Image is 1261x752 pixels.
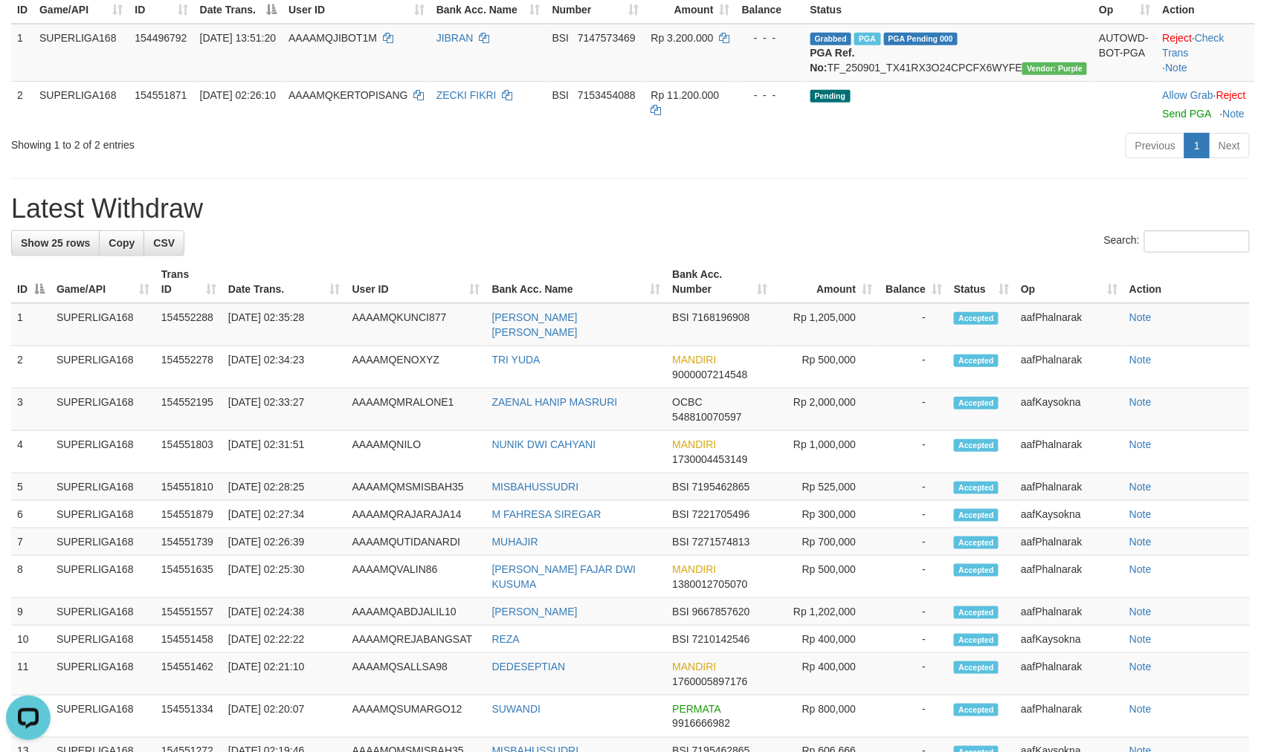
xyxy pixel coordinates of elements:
[11,389,51,431] td: 3
[200,89,276,101] span: [DATE] 02:26:10
[11,653,51,696] td: 11
[346,261,486,303] th: User ID: activate to sort column ascending
[1129,563,1152,575] a: Note
[954,564,999,577] span: Accepted
[155,528,222,556] td: 154551739
[878,501,948,528] td: -
[878,598,948,626] td: -
[1157,24,1255,82] td: · ·
[99,230,144,256] a: Copy
[1129,606,1152,618] a: Note
[578,89,636,101] span: Copy 7153454088 to clipboard
[1015,501,1123,528] td: aafKaysokna
[878,653,948,696] td: -
[155,261,222,303] th: Trans ID: activate to sort column ascending
[878,696,948,738] td: -
[11,556,51,598] td: 8
[884,33,958,45] span: PGA Pending
[222,528,346,556] td: [DATE] 02:26:39
[773,598,878,626] td: Rp 1,202,000
[155,626,222,653] td: 154551458
[878,626,948,653] td: -
[1129,633,1152,645] a: Note
[1166,62,1188,74] a: Note
[436,32,474,44] a: JIBRAN
[672,396,702,408] span: OCBC
[346,598,486,626] td: AAAAMQABDJALIL10
[672,411,741,423] span: Copy 548810070597 to clipboard
[552,32,570,44] span: BSI
[1216,89,1246,101] a: Reject
[773,389,878,431] td: Rp 2,000,000
[651,32,714,44] span: Rp 3.200.000
[1223,108,1245,120] a: Note
[672,675,747,687] span: Copy 1760005897176 to clipboard
[954,537,999,549] span: Accepted
[1015,626,1123,653] td: aafKaysokna
[1015,473,1123,501] td: aafPhalnarak
[672,369,747,380] span: Copy 9000007214548 to clipboard
[51,696,155,738] td: SUPERLIGA168
[1015,346,1123,389] td: aafPhalnarak
[11,132,515,152] div: Showing 1 to 2 of 2 entries
[878,528,948,556] td: -
[11,261,51,303] th: ID: activate to sort column descending
[810,90,851,103] span: Pending
[492,536,538,548] a: MUHAJIR
[672,563,716,575] span: MANDIRI
[222,501,346,528] td: [DATE] 02:27:34
[1015,389,1123,431] td: aafKaysokna
[742,30,799,45] div: - - -
[1129,311,1152,323] a: Note
[51,473,155,501] td: SUPERLIGA168
[222,473,346,501] td: [DATE] 02:28:25
[1123,261,1250,303] th: Action
[810,33,852,45] span: Grabbed
[878,556,948,598] td: -
[11,346,51,389] td: 2
[954,312,999,325] span: Accepted
[672,578,747,590] span: Copy 1380012705070 to clipboard
[1015,556,1123,598] td: aafPhalnarak
[222,261,346,303] th: Date Trans.: activate to sort column ascending
[651,89,720,101] span: Rp 11.200.000
[109,237,135,249] span: Copy
[492,438,596,450] a: NUNIK DWI CAHYANI
[773,653,878,696] td: Rp 400,000
[135,89,187,101] span: 154551871
[1163,89,1216,101] span: ·
[486,261,667,303] th: Bank Acc. Name: activate to sort column ascending
[436,89,497,101] a: ZECKI FIKRI
[11,626,51,653] td: 10
[11,303,51,346] td: 1
[1129,536,1152,548] a: Note
[222,626,346,653] td: [DATE] 02:22:22
[948,261,1015,303] th: Status: activate to sort column ascending
[492,481,579,493] a: MISBAHUSSUDRI
[11,598,51,626] td: 9
[954,439,999,452] span: Accepted
[222,346,346,389] td: [DATE] 02:34:23
[346,653,486,696] td: AAAAMQSALLSA98
[288,32,377,44] span: AAAAMQJIBOT1M
[1015,431,1123,473] td: aafPhalnarak
[11,473,51,501] td: 5
[672,354,716,366] span: MANDIRI
[1129,661,1152,672] a: Note
[1163,32,1193,44] a: Reject
[954,397,999,409] span: Accepted
[346,473,486,501] td: AAAAMQMSMISBAH35
[878,346,948,389] td: -
[773,346,878,389] td: Rp 500,000
[1129,481,1152,493] a: Note
[1209,133,1250,158] a: Next
[492,703,541,715] a: SUWANDI
[51,653,155,696] td: SUPERLIGA168
[155,346,222,389] td: 154552278
[346,389,486,431] td: AAAAMQMRALONE1
[492,661,566,672] a: DEDESEPTIAN
[51,261,155,303] th: Game/API: activate to sort column ascending
[346,696,486,738] td: AAAAMQSUMARGO12
[21,237,90,249] span: Show 25 rows
[1015,528,1123,556] td: aafPhalnarak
